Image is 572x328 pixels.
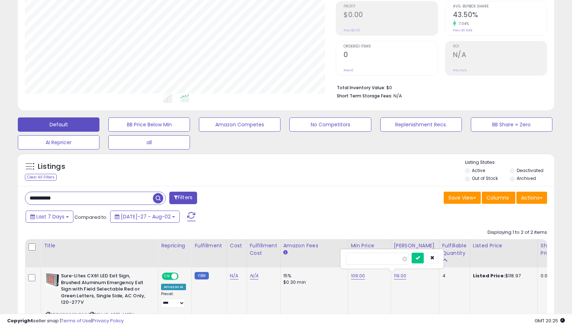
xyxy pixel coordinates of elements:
[289,117,371,132] button: No Competitors
[344,68,354,72] small: Prev: 0
[46,273,59,287] img: 41RD++9OM7L._SL40_.jpg
[344,11,437,20] h2: $0.00
[283,249,288,256] small: Amazon Fees.
[517,175,536,181] label: Archived
[482,192,515,204] button: Columns
[453,68,467,72] small: Prev: N/A
[344,45,437,49] span: Ordered Items
[88,312,134,317] span: | SKU: L2-A9B5-M37V
[177,273,189,279] span: OFF
[541,273,552,279] div: 0.00
[92,317,124,324] a: Privacy Policy
[18,117,99,132] button: Default
[121,213,171,220] span: [DATE]-27 - Aug-02
[541,242,555,257] div: Ship Price
[26,211,73,223] button: Last 7 Days
[283,242,345,249] div: Amazon Fees
[380,117,462,132] button: Replenishment Recs.
[230,242,244,249] div: Cost
[337,83,542,91] li: $0
[195,242,223,249] div: Fulfillment
[110,211,180,223] button: [DATE]-27 - Aug-02
[250,272,258,279] a: N/A
[230,272,238,279] a: N/A
[36,213,65,220] span: Last 7 Days
[108,117,190,132] button: BB Price Below Min
[337,85,385,91] b: Total Inventory Value:
[7,318,124,324] div: seller snap | |
[471,117,552,132] button: BB Share = Zero
[44,242,155,249] div: Title
[25,174,57,181] div: Clear All Filters
[517,167,543,173] label: Deactivated
[283,273,342,279] div: 15%
[453,5,547,9] span: Avg. Buybox Share
[60,312,87,318] a: B0094GVS6G
[199,117,280,132] button: Amazon Competes
[344,51,437,60] h2: 0
[516,192,547,204] button: Actions
[61,317,91,324] a: Terms of Use
[344,28,360,32] small: Prev: $0.00
[456,21,469,26] small: 7.04%
[163,273,171,279] span: ON
[169,192,197,204] button: Filters
[18,135,99,150] button: AI Repricer
[161,284,186,290] div: Amazon AI
[351,272,365,279] a: 109.00
[393,92,402,99] span: N/A
[195,272,208,279] small: FBM
[444,192,481,204] button: Save View
[488,229,547,236] div: Displaying 1 to 2 of 2 items
[161,242,189,249] div: Repricing
[74,214,107,221] span: Compared to:
[161,292,186,308] div: Preset:
[394,242,436,249] div: [PERSON_NAME]
[453,45,547,49] span: ROI
[535,317,565,324] span: 2025-08-10 20:25 GMT
[351,242,388,249] div: Min Price
[283,279,342,286] div: $0.30 min
[61,273,148,308] b: Sure-LItes CX61 LED Exit Sign, Brushed Aluminum Emergency Exit Sign with Field Selectable Red or ...
[473,242,535,249] div: Listed Price
[442,273,464,279] div: 4
[453,11,547,20] h2: 43.50%
[453,51,547,60] h2: N/A
[7,317,33,324] strong: Copyright
[442,242,467,257] div: Fulfillable Quantity
[250,242,277,257] div: Fulfillment Cost
[108,135,190,150] button: all
[473,273,532,279] div: $118.97
[394,272,407,279] a: 119.00
[337,93,392,99] b: Short Term Storage Fees:
[473,272,505,279] b: Listed Price:
[486,194,509,201] span: Columns
[344,5,437,9] span: Profit
[465,159,554,166] p: Listing States:
[472,167,485,173] label: Active
[472,175,498,181] label: Out of Stock
[453,28,472,32] small: Prev: 40.64%
[38,162,65,172] h5: Listings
